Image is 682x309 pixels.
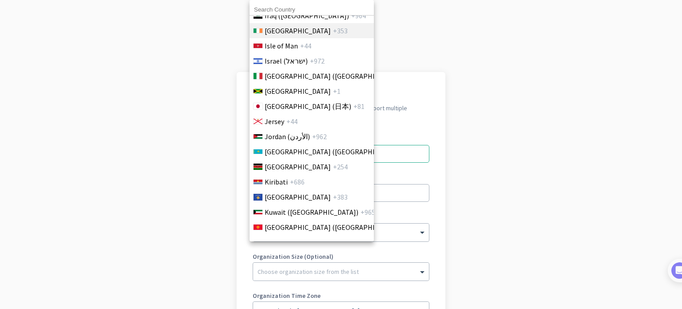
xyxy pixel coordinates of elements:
span: [GEOGRAPHIC_DATA] ([GEOGRAPHIC_DATA]) [265,71,403,81]
span: Kuwait (‫[GEOGRAPHIC_DATA]‬‎) [265,207,358,217]
span: [GEOGRAPHIC_DATA] [265,192,331,202]
span: +44 [286,116,297,127]
span: Laos (ລາວ) [265,237,298,248]
span: +686 [290,177,305,187]
span: [GEOGRAPHIC_DATA] ([GEOGRAPHIC_DATA]) [265,222,403,233]
span: [GEOGRAPHIC_DATA] ([GEOGRAPHIC_DATA]) [265,146,403,157]
span: +254 [333,161,348,172]
span: Jordan (‫الأردن‬‎) [265,131,310,142]
span: +962 [312,131,327,142]
span: +856 [300,237,315,248]
span: [GEOGRAPHIC_DATA] [265,86,331,96]
span: Isle of Man [265,40,298,51]
span: [GEOGRAPHIC_DATA] [265,161,331,172]
span: +81 [353,101,365,112]
span: Kiribati [265,177,288,187]
span: +353 [333,25,348,36]
span: [GEOGRAPHIC_DATA] (日本) [265,101,351,112]
span: +964 [351,10,366,21]
span: +965 [361,207,375,217]
span: [GEOGRAPHIC_DATA] [265,25,331,36]
span: Iraq (‫[GEOGRAPHIC_DATA]‬‎) [265,10,349,21]
span: Israel (‫ישראל‬‎) [265,56,308,66]
span: +972 [310,56,325,66]
span: Jersey [265,116,284,127]
span: +44 [300,40,311,51]
input: Search Country [250,4,374,16]
span: +1 [333,86,341,96]
span: +383 [333,192,348,202]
